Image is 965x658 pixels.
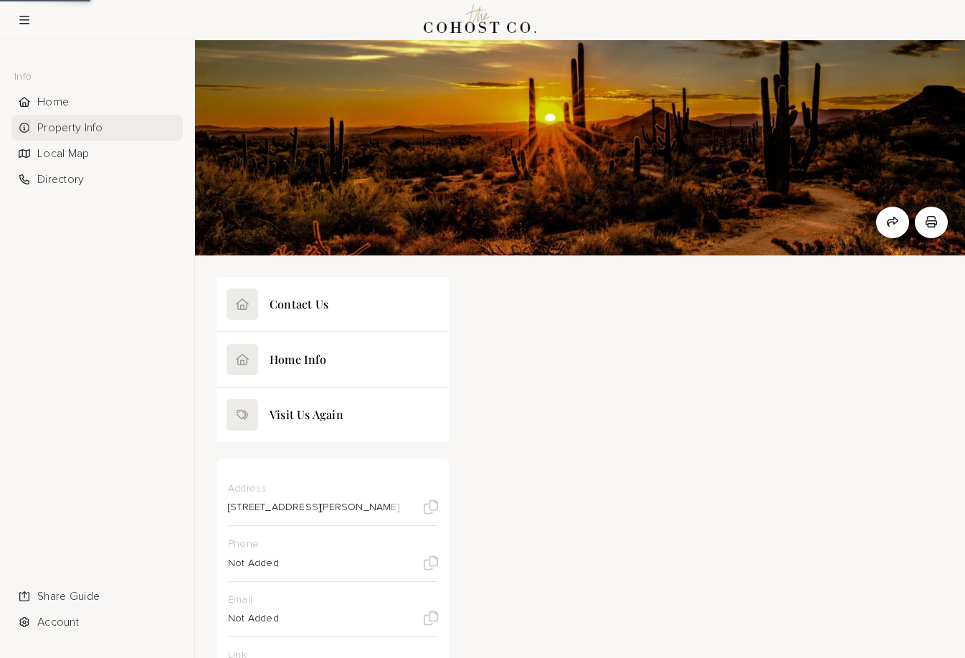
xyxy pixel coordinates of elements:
div: Directory [11,166,183,192]
div: Account [11,609,183,635]
li: Navigation item [11,89,183,115]
li: Navigation item [11,141,183,166]
div: Share Guide [11,583,183,609]
p: Not Added [228,557,279,570]
li: Navigation item [11,609,183,635]
div: Local Map [11,141,183,166]
div: Property Info [11,115,183,141]
p: Phone [228,537,427,550]
li: Navigation item [11,583,183,609]
li: Navigation item [11,166,183,192]
li: Navigation item [11,115,183,141]
p: Email [228,593,427,606]
div: Home [11,89,183,115]
p: Address [228,482,427,495]
p: Not Added [228,612,279,625]
img: Logo [419,1,542,39]
p: [STREET_ADDRESS][PERSON_NAME] [228,501,399,514]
